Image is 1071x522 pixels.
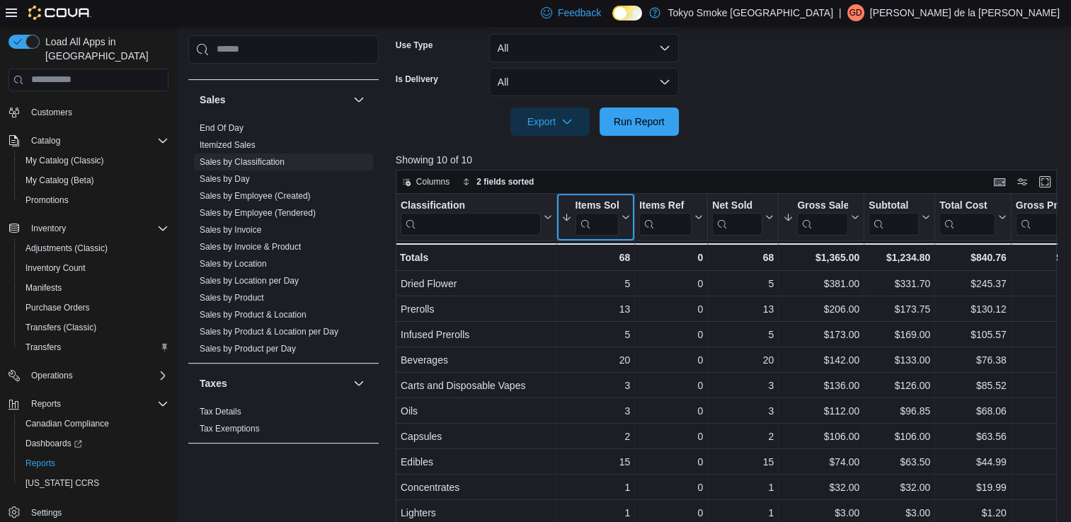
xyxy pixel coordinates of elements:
button: Transfers [14,337,174,357]
span: 2 fields sorted [476,176,534,187]
div: Items Ref [639,199,692,212]
a: Tax Details [200,407,241,417]
button: Inventory Count [14,258,174,278]
p: Showing 10 of 10 [396,153,1064,167]
div: $206.00 [783,301,859,318]
span: Dashboards [20,435,168,452]
a: Dashboards [20,435,88,452]
div: Edibles [401,453,552,470]
div: Gross Sales [797,199,848,235]
button: Customers [3,102,174,122]
a: Promotions [20,192,74,209]
button: Inventory [25,220,71,237]
a: My Catalog (Classic) [20,152,110,169]
button: Operations [3,366,174,385]
a: Sales by Product [200,293,264,303]
button: Items Sold [561,199,630,235]
div: Total Cost [939,199,995,212]
button: Total Cost [939,199,1006,235]
div: 2 [561,428,630,445]
span: Customers [25,103,168,121]
label: Is Delivery [396,74,438,85]
div: Subtotal [869,199,919,235]
span: Promotions [25,195,69,206]
span: Reports [20,455,168,472]
button: My Catalog (Classic) [14,151,174,170]
a: Inventory Count [20,260,91,277]
button: All [489,68,679,96]
span: Tax Exemptions [200,423,260,434]
div: 3 [712,402,774,419]
a: Sales by Product & Location per Day [200,327,338,337]
div: Infused Prerolls [401,326,552,343]
span: Transfers [20,339,168,356]
div: 68 [712,249,774,266]
div: $1,365.00 [783,249,859,266]
label: Use Type [396,40,433,51]
div: Items Ref [639,199,692,235]
span: Sales by Product [200,292,264,303]
div: Carts and Disposable Vapes [401,377,552,394]
div: $106.00 [869,428,930,445]
a: Purchase Orders [20,299,96,316]
span: [US_STATE] CCRS [25,477,99,489]
button: Canadian Compliance [14,414,174,434]
button: Gross Sales [783,199,859,235]
div: $74.00 [783,453,859,470]
span: My Catalog (Beta) [25,175,94,186]
div: 5 [712,275,774,292]
span: Catalog [31,135,60,146]
span: Dashboards [25,438,82,449]
p: [PERSON_NAME] de la [PERSON_NAME] [870,4,1060,21]
div: $106.00 [783,428,859,445]
img: Cova [28,6,91,20]
span: Transfers (Classic) [20,319,168,336]
button: Export [510,108,590,136]
button: Items Ref [639,199,703,235]
button: Reports [14,453,174,473]
div: 15 [712,453,774,470]
span: Adjustments (Classic) [25,243,108,254]
span: Inventory Count [20,260,168,277]
div: Items Sold [575,199,619,235]
div: $133.00 [869,352,930,369]
p: | [839,4,842,21]
span: Run Report [614,115,665,129]
div: 0 [639,453,703,470]
div: 20 [561,352,630,369]
button: Transfers (Classic) [14,318,174,337]
a: Transfers (Classic) [20,319,102,336]
div: Oils [401,402,552,419]
button: Settings [3,501,174,522]
div: $112.00 [783,402,859,419]
a: Sales by Product & Location [200,310,307,320]
div: 0 [639,249,703,266]
div: 15 [561,453,630,470]
button: Classification [401,199,552,235]
button: Columns [396,173,455,190]
a: Customers [25,104,78,121]
button: Taxes [350,375,367,392]
button: All [489,34,679,62]
span: Operations [25,367,168,384]
span: Inventory Count [25,262,86,274]
div: Concentrates [401,479,552,496]
a: Sales by Day [200,174,250,184]
div: $44.99 [939,453,1006,470]
div: 0 [639,377,703,394]
a: Sales by Employee (Created) [200,191,311,201]
span: Adjustments (Classic) [20,240,168,257]
div: $32.00 [869,479,930,496]
div: 3 [561,402,630,419]
div: Classification [401,199,541,212]
div: $63.50 [869,453,930,470]
div: 13 [561,301,630,318]
div: $136.00 [783,377,859,394]
a: End Of Day [200,123,244,133]
h3: Taxes [200,376,227,390]
p: Tokyo Smoke [GEOGRAPHIC_DATA] [668,4,833,21]
div: $173.00 [783,326,859,343]
span: Catalog [25,132,168,149]
a: Tax Exemptions [200,424,260,434]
